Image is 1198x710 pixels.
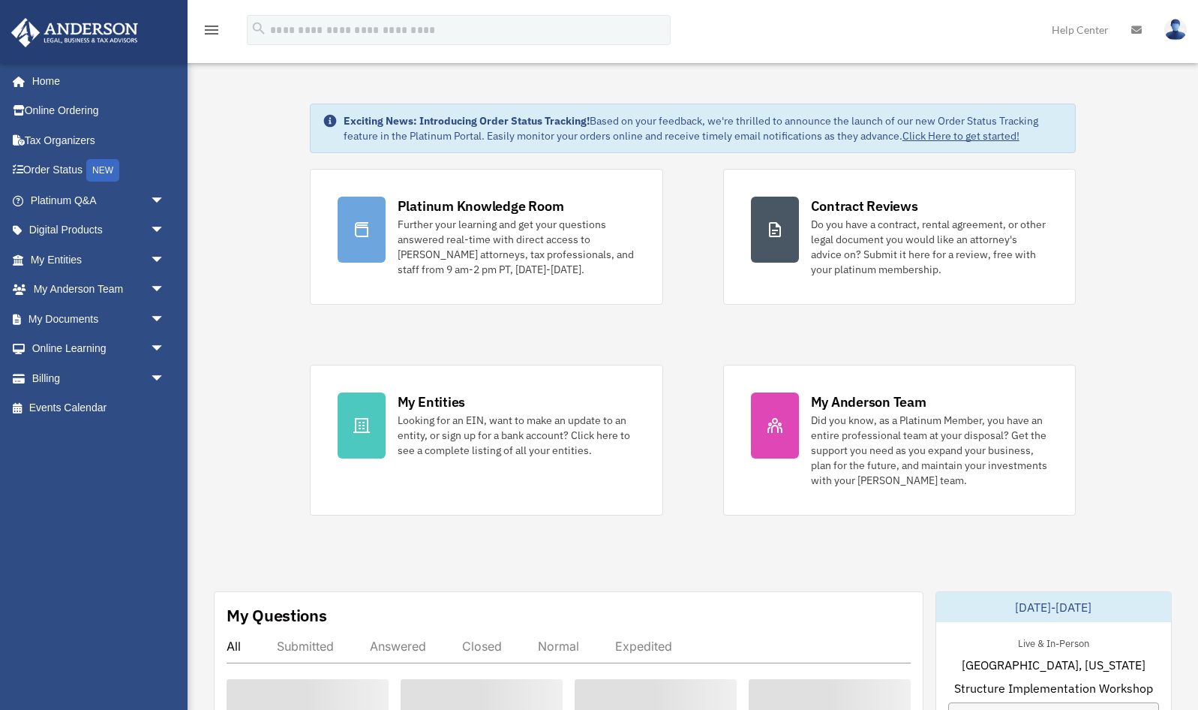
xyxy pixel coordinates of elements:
[344,113,1064,143] div: Based on your feedback, we're thrilled to announce the launch of our new Order Status Tracking fe...
[538,639,579,654] div: Normal
[203,26,221,39] a: menu
[150,363,180,394] span: arrow_drop_down
[398,217,635,277] div: Further your learning and get your questions answered real-time with direct access to [PERSON_NAM...
[615,639,672,654] div: Expedited
[811,393,926,411] div: My Anderson Team
[811,217,1049,277] div: Do you have a contract, rental agreement, or other legal document you would like an attorney's ad...
[811,413,1049,488] div: Did you know, as a Platinum Member, you have an entire professional team at your disposal? Get th...
[811,197,918,215] div: Contract Reviews
[1006,634,1101,650] div: Live & In-Person
[251,20,267,37] i: search
[723,365,1076,516] a: My Anderson Team Did you know, as a Platinum Member, you have an entire professional team at your...
[902,129,1019,143] a: Click Here to get started!
[936,592,1171,622] div: [DATE]-[DATE]
[11,215,188,245] a: Digital Productsarrow_drop_down
[398,393,465,411] div: My Entities
[277,639,334,654] div: Submitted
[227,639,241,654] div: All
[11,155,188,186] a: Order StatusNEW
[11,96,188,126] a: Online Ordering
[398,197,564,215] div: Platinum Knowledge Room
[11,66,180,96] a: Home
[310,365,663,516] a: My Entities Looking for an EIN, want to make an update to an entity, or sign up for a bank accoun...
[150,245,180,275] span: arrow_drop_down
[11,185,188,215] a: Platinum Q&Aarrow_drop_down
[1164,19,1187,41] img: User Pic
[11,275,188,305] a: My Anderson Teamarrow_drop_down
[11,393,188,423] a: Events Calendar
[150,304,180,335] span: arrow_drop_down
[150,334,180,365] span: arrow_drop_down
[203,21,221,39] i: menu
[11,304,188,334] a: My Documentsarrow_drop_down
[11,245,188,275] a: My Entitiesarrow_drop_down
[11,363,188,393] a: Billingarrow_drop_down
[11,125,188,155] a: Tax Organizers
[962,656,1145,674] span: [GEOGRAPHIC_DATA], [US_STATE]
[723,169,1076,305] a: Contract Reviews Do you have a contract, rental agreement, or other legal document you would like...
[7,18,143,47] img: Anderson Advisors Platinum Portal
[344,114,590,128] strong: Exciting News: Introducing Order Status Tracking!
[150,215,180,246] span: arrow_drop_down
[227,604,327,627] div: My Questions
[462,639,502,654] div: Closed
[310,169,663,305] a: Platinum Knowledge Room Further your learning and get your questions answered real-time with dire...
[86,159,119,182] div: NEW
[11,334,188,364] a: Online Learningarrow_drop_down
[150,185,180,216] span: arrow_drop_down
[370,639,426,654] div: Answered
[398,413,635,458] div: Looking for an EIN, want to make an update to an entity, or sign up for a bank account? Click her...
[150,275,180,305] span: arrow_drop_down
[954,679,1153,697] span: Structure Implementation Workshop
